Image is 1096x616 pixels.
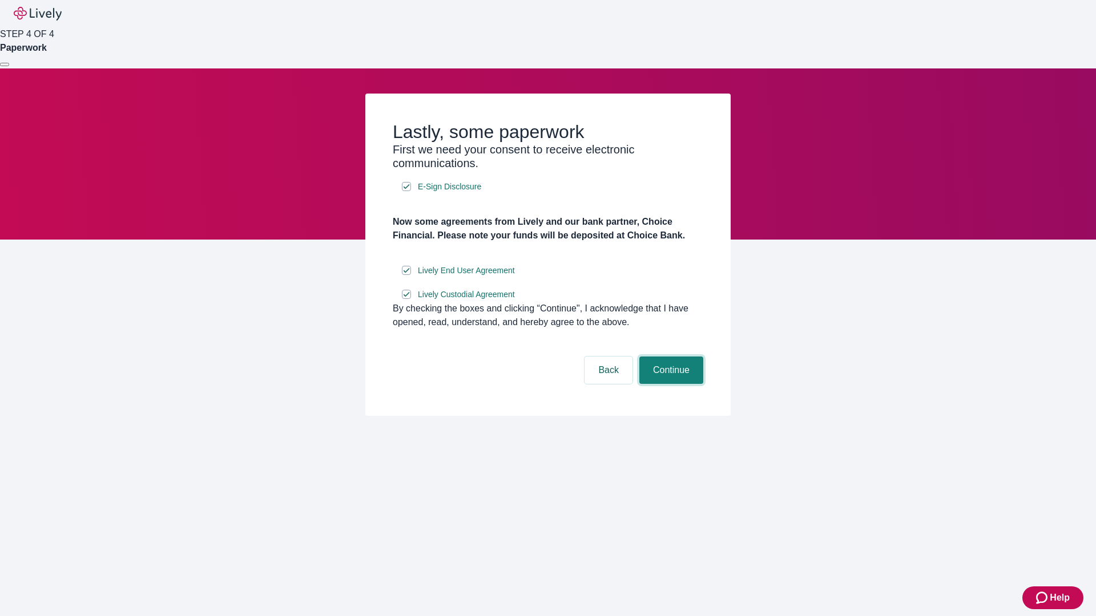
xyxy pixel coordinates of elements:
button: Zendesk support iconHelp [1022,586,1083,609]
span: Lively End User Agreement [418,265,515,277]
button: Continue [639,356,703,384]
h4: Now some agreements from Lively and our bank partner, Choice Financial. Please note your funds wi... [393,215,703,242]
img: Lively [14,7,62,21]
a: e-sign disclosure document [416,287,517,302]
span: Help [1050,591,1070,605]
a: e-sign disclosure document [416,180,483,194]
button: Back [585,356,632,384]
h2: Lastly, some paperwork [393,121,703,143]
a: e-sign disclosure document [416,264,517,278]
span: E-Sign Disclosure [418,181,481,193]
span: Lively Custodial Agreement [418,289,515,301]
h3: First we need your consent to receive electronic communications. [393,143,703,170]
div: By checking the boxes and clicking “Continue", I acknowledge that I have opened, read, understand... [393,302,703,329]
svg: Zendesk support icon [1036,591,1050,605]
